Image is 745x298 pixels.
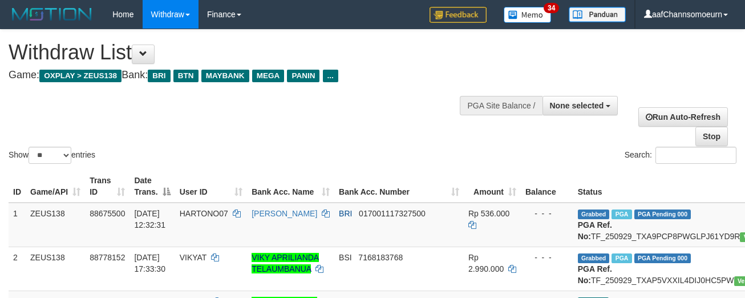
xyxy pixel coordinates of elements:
[334,170,464,203] th: Bank Acc. Number: activate to sort column ascending
[9,41,485,64] h1: Withdraw List
[9,70,485,81] h4: Game: Bank:
[612,253,631,263] span: Marked by aafchomsokheang
[9,170,26,203] th: ID
[180,209,228,218] span: HARTONO07
[180,253,207,262] span: VIKYAT
[578,220,612,241] b: PGA Ref. No:
[521,170,573,203] th: Balance
[525,208,569,219] div: - - -
[287,70,319,82] span: PANIN
[134,209,165,229] span: [DATE] 12:32:31
[695,127,728,146] a: Stop
[339,253,352,262] span: BSI
[201,70,249,82] span: MAYBANK
[9,203,26,247] td: 1
[625,147,736,164] label: Search:
[175,170,247,203] th: User ID: activate to sort column ascending
[247,170,334,203] th: Bank Acc. Name: activate to sort column ascending
[464,170,521,203] th: Amount: activate to sort column ascending
[26,203,85,247] td: ZEUS138
[634,253,691,263] span: PGA Pending
[460,96,542,115] div: PGA Site Balance /
[550,101,604,110] span: None selected
[85,170,129,203] th: Trans ID: activate to sort column ascending
[430,7,487,23] img: Feedback.jpg
[323,70,338,82] span: ...
[129,170,175,203] th: Date Trans.: activate to sort column descending
[29,147,71,164] select: Showentries
[578,253,610,263] span: Grabbed
[26,170,85,203] th: Game/API: activate to sort column ascending
[90,253,125,262] span: 88778152
[468,209,509,218] span: Rp 536.000
[542,96,618,115] button: None selected
[504,7,552,23] img: Button%20Memo.svg
[468,253,504,273] span: Rp 2.990.000
[26,247,85,291] td: ZEUS138
[359,209,426,218] span: Copy 017001117327500 to clipboard
[252,70,285,82] span: MEGA
[358,253,403,262] span: Copy 7168183768 to clipboard
[252,209,317,218] a: [PERSON_NAME]
[612,210,631,219] span: Marked by aaftrukkakada
[638,107,728,127] a: Run Auto-Refresh
[525,252,569,263] div: - - -
[578,264,612,285] b: PGA Ref. No:
[90,209,125,218] span: 88675500
[9,147,95,164] label: Show entries
[655,147,736,164] input: Search:
[634,210,691,219] span: PGA Pending
[252,253,319,273] a: VIKY APRILIANDA TELAUMBANUA
[173,70,199,82] span: BTN
[578,210,610,219] span: Grabbed
[148,70,170,82] span: BRI
[9,247,26,291] td: 2
[9,6,95,23] img: MOTION_logo.png
[134,253,165,273] span: [DATE] 17:33:30
[39,70,122,82] span: OXPLAY > ZEUS138
[544,3,559,13] span: 34
[339,209,352,218] span: BRI
[569,7,626,22] img: panduan.png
